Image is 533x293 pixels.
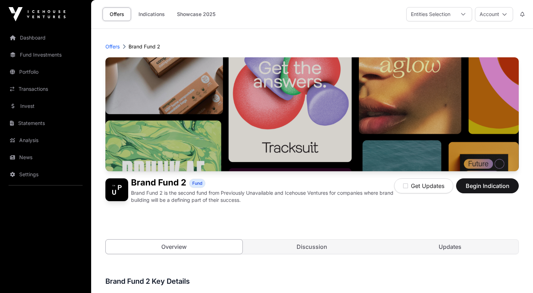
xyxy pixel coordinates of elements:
[456,185,519,193] a: Begin Indication
[465,182,510,190] span: Begin Indication
[407,7,455,21] div: Entities Selection
[6,81,85,97] a: Transactions
[134,7,169,21] a: Indications
[131,178,186,188] h1: Brand Fund 2
[244,240,381,254] a: Discussion
[456,178,519,193] button: Begin Indication
[172,7,220,21] a: Showcase 2025
[6,47,85,63] a: Fund Investments
[105,57,519,171] img: Brand Fund 2
[394,178,453,193] button: Get Updates
[382,240,518,254] a: Updates
[475,7,513,21] button: Account
[129,43,160,50] p: Brand Fund 2
[6,98,85,114] a: Invest
[6,64,85,80] a: Portfolio
[106,240,518,254] nav: Tabs
[6,132,85,148] a: Analysis
[105,178,128,201] img: Brand Fund 2
[6,30,85,46] a: Dashboard
[103,7,131,21] a: Offers
[6,167,85,182] a: Settings
[192,180,202,186] span: Fund
[131,189,394,204] p: Brand Fund 2 is the second fund from Previously Unavailable and Icehouse Ventures for companies w...
[105,276,519,287] h3: Brand Fund 2 Key Details
[6,115,85,131] a: Statements
[105,239,243,254] a: Overview
[9,7,66,21] img: Icehouse Ventures Logo
[6,150,85,165] a: News
[105,43,120,50] a: Offers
